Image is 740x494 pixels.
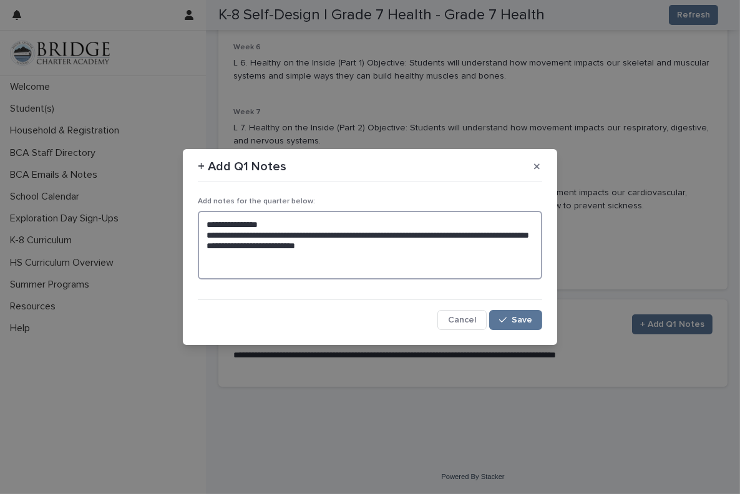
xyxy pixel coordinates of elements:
button: Cancel [437,310,487,330]
button: Save [489,310,542,330]
span: Cancel [448,316,476,324]
p: + Add Q1 Notes [198,159,286,174]
span: Add notes for the quarter below: [198,198,315,205]
span: Save [512,316,532,324]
